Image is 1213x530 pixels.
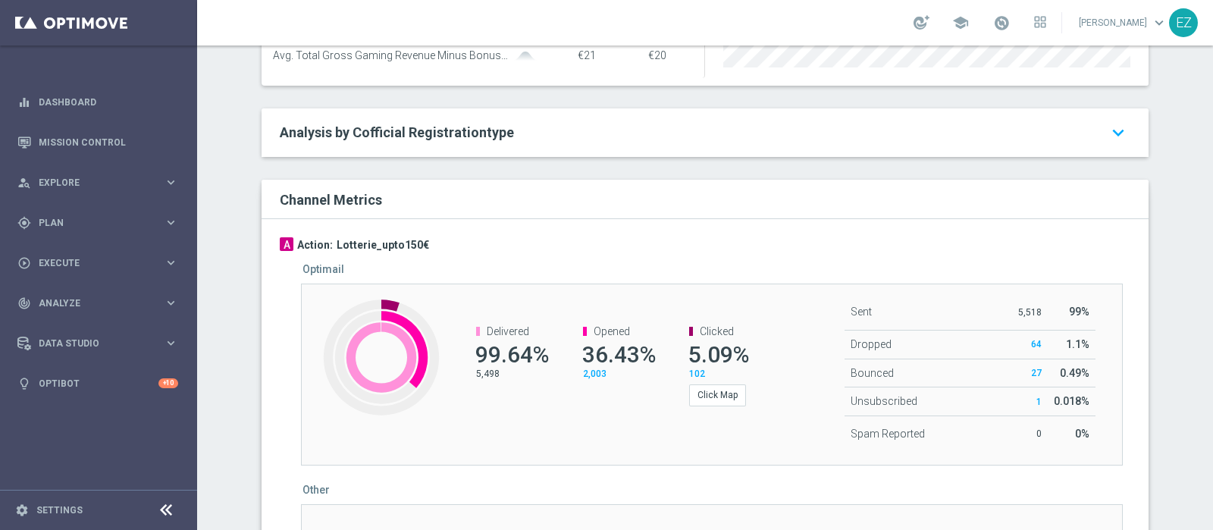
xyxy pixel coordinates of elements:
[280,189,1139,209] div: Channel Metrics
[1066,338,1089,350] span: 1.1%
[302,263,344,275] h5: Optimail
[273,49,510,62] span: Avg. Total Gross Gaming Revenue Minus Bonus Wagared
[689,384,746,406] button: Click Map
[17,377,31,390] i: lightbulb
[280,124,1130,142] a: Analysis by Cofficial Registrationtype keyboard_arrow_down
[17,176,31,190] i: person_search
[487,325,529,337] span: Delivered
[1054,395,1089,407] span: 0.018%
[17,256,31,270] i: play_circle_outline
[688,341,749,368] span: 5.09%
[17,257,179,269] button: play_circle_outline Execute keyboard_arrow_right
[475,341,549,368] span: 99.64%
[594,325,630,337] span: Opened
[1012,306,1042,318] p: 5,518
[1060,367,1089,379] span: 0.49%
[1069,306,1089,318] span: 99%
[337,238,429,252] h3: Lotterie_upto150€
[39,339,164,348] span: Data Studio
[952,14,969,31] span: school
[17,122,178,162] div: Mission Control
[302,484,330,496] h5: Other
[17,96,31,109] i: equalizer
[17,176,164,190] div: Explore
[36,506,83,515] a: Settings
[39,122,178,162] a: Mission Control
[164,296,178,310] i: keyboard_arrow_right
[17,96,179,108] button: equalizer Dashboard
[689,368,705,379] span: 102
[39,259,164,268] span: Execute
[280,237,293,251] div: A
[851,306,872,318] span: Sent
[39,363,158,403] a: Optibot
[15,503,29,517] i: settings
[39,82,178,122] a: Dashboard
[164,336,178,350] i: keyboard_arrow_right
[280,192,382,208] h2: Channel Metrics
[17,177,179,189] button: person_search Explore keyboard_arrow_right
[648,49,666,61] span: €20
[1031,339,1042,350] span: 64
[851,395,917,407] span: Unsubscribed
[17,337,164,350] div: Data Studio
[17,216,31,230] i: gps_fixed
[700,325,734,337] span: Clicked
[39,218,164,227] span: Plan
[280,124,514,140] span: Analysis by Cofficial Registrationtype
[17,217,179,229] button: gps_fixed Plan keyboard_arrow_right
[17,297,179,309] button: track_changes Analyze keyboard_arrow_right
[510,52,541,61] img: gaussianGrey.svg
[39,178,164,187] span: Explore
[164,175,178,190] i: keyboard_arrow_right
[1106,119,1130,146] i: keyboard_arrow_down
[1036,397,1042,407] span: 1
[851,428,925,440] span: Spam Reported
[17,296,164,310] div: Analyze
[1075,428,1089,440] span: 0%
[158,378,178,388] div: +10
[17,256,164,270] div: Execute
[17,82,178,122] div: Dashboard
[583,368,606,379] span: 2,003
[851,367,894,379] span: Bounced
[39,299,164,308] span: Analyze
[851,338,892,350] span: Dropped
[1151,14,1168,31] span: keyboard_arrow_down
[17,337,179,350] button: Data Studio keyboard_arrow_right
[164,256,178,270] i: keyboard_arrow_right
[1031,368,1042,378] span: 27
[17,136,179,149] button: Mission Control
[297,238,333,252] h3: Action:
[17,216,164,230] div: Plan
[476,368,544,380] p: 5,498
[164,215,178,230] i: keyboard_arrow_right
[17,363,178,403] div: Optibot
[1169,8,1198,37] div: EZ
[1077,11,1169,34] a: [PERSON_NAME]keyboard_arrow_down
[1012,428,1042,440] p: 0
[582,341,656,368] span: 36.43%
[17,378,179,390] button: lightbulb Optibot +10
[17,296,31,310] i: track_changes
[578,49,596,61] span: €21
